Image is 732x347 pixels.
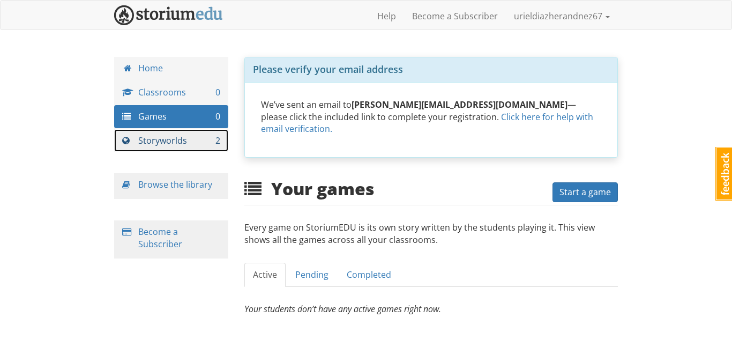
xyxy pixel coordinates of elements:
a: Become a Subscriber [138,226,182,250]
p: Every game on StoriumEDU is its own story written by the students playing it. This view shows all... [244,222,618,257]
span: 0 [215,86,220,99]
strong: [PERSON_NAME][EMAIL_ADDRESS][DOMAIN_NAME] [352,99,567,110]
a: Classrooms 0 [114,81,228,104]
a: urieldiazherandnez67 [506,3,618,29]
span: Please verify your email address [253,63,403,76]
span: 0 [215,110,220,123]
a: Help [369,3,404,29]
img: StoriumEDU [114,5,223,25]
a: Pending [287,263,337,287]
a: Storyworlds 2 [114,129,228,152]
em: Your students don’t have any active games right now. [244,303,441,315]
a: Games 0 [114,105,228,128]
a: Home [114,57,228,80]
span: Start a game [559,186,611,198]
h2: Your games [244,179,375,198]
p: We’ve sent an email to — please click the included link to complete your registration. [261,99,602,136]
span: 2 [215,135,220,147]
a: Browse the library [138,179,212,190]
button: Start a game [552,182,618,202]
a: Click here for help with email verification. [261,111,593,135]
a: Active [244,263,286,287]
a: Become a Subscriber [404,3,506,29]
a: Completed [338,263,400,287]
